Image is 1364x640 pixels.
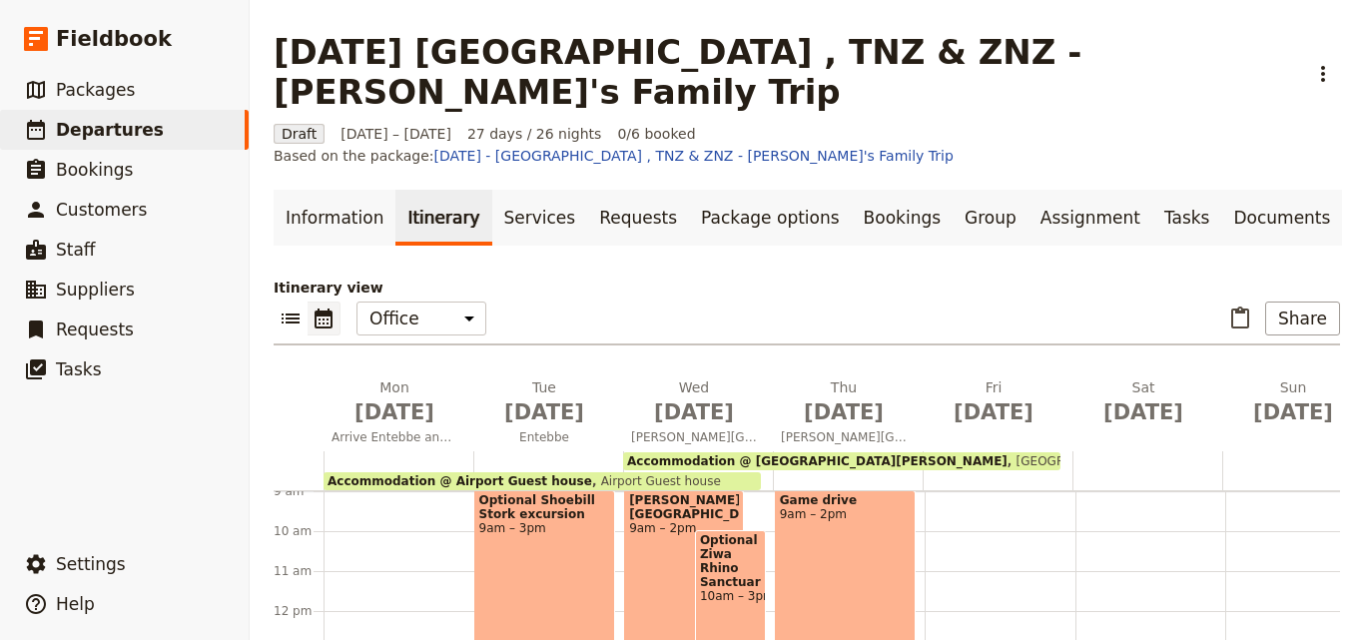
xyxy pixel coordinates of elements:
[56,24,172,54] span: Fieldbook
[689,190,851,246] a: Package options
[473,429,615,445] span: Entebbe
[1221,190,1342,246] a: Documents
[923,377,1072,435] button: Fri [DATE]
[56,320,134,339] span: Requests
[434,148,954,164] a: [DATE] - [GEOGRAPHIC_DATA] , TNZ & ZNZ - [PERSON_NAME]'s Family Trip
[274,146,954,166] span: Based on the package:
[274,483,324,499] div: 9 am
[274,603,324,619] div: 12 pm
[324,429,465,445] span: Arrive Entebbe anytime
[780,507,912,521] span: 9am – 2pm
[1152,190,1222,246] a: Tasks
[931,397,1056,427] span: [DATE]
[1230,397,1356,427] span: [DATE]
[700,589,761,603] span: 10am – 3pm
[1072,377,1222,435] button: Sat [DATE]
[479,493,611,521] span: Optional Shoebill Stork excursion
[274,124,325,144] span: Draft
[1080,397,1206,427] span: [DATE]
[700,533,761,589] span: Optional Ziwa Rhino Sanctuary
[629,493,739,521] span: [PERSON_NAME][GEOGRAPHIC_DATA]
[781,377,907,427] h2: Thu
[781,397,907,427] span: [DATE]
[328,474,592,488] span: Accommodation @ Airport Guest house
[631,377,757,427] h2: Wed
[629,521,739,535] span: 9am – 2pm
[492,190,588,246] a: Services
[953,190,1028,246] a: Group
[473,377,623,451] button: Tue [DATE]Entebbe
[931,377,1056,427] h2: Fri
[481,377,607,427] h2: Tue
[592,474,721,488] span: Airport Guest house
[467,124,602,144] span: 27 days / 26 nights
[627,454,1008,468] span: Accommodation @ [GEOGRAPHIC_DATA][PERSON_NAME]
[773,429,915,445] span: [PERSON_NAME][GEOGRAPHIC_DATA]
[56,594,95,614] span: Help
[56,80,135,100] span: Packages
[56,240,96,260] span: Staff
[324,377,473,451] button: Mon [DATE]Arrive Entebbe anytime
[274,32,1294,112] h1: [DATE] [GEOGRAPHIC_DATA] , TNZ & ZNZ - [PERSON_NAME]'s Family Trip
[1223,302,1257,335] button: Paste itinerary item
[1008,454,1242,468] span: [GEOGRAPHIC_DATA][PERSON_NAME]
[56,554,126,574] span: Settings
[623,429,765,445] span: [PERSON_NAME][GEOGRAPHIC_DATA]
[1306,57,1340,91] button: Actions
[481,397,607,427] span: [DATE]
[56,359,102,379] span: Tasks
[773,377,923,451] button: Thu [DATE][PERSON_NAME][GEOGRAPHIC_DATA]
[617,124,695,144] span: 0/6 booked
[56,120,164,140] span: Departures
[274,190,395,246] a: Information
[623,452,1060,470] div: Accommodation @ [GEOGRAPHIC_DATA][PERSON_NAME][GEOGRAPHIC_DATA][PERSON_NAME]
[852,190,953,246] a: Bookings
[780,493,912,507] span: Game drive
[324,472,761,490] div: Accommodation @ Airport Guest houseAirport Guest house
[274,523,324,539] div: 10 am
[1080,377,1206,427] h2: Sat
[332,397,457,427] span: [DATE]
[274,278,1340,298] p: Itinerary view
[56,280,135,300] span: Suppliers
[56,200,147,220] span: Customers
[631,397,757,427] span: [DATE]
[587,190,689,246] a: Requests
[332,377,457,427] h2: Mon
[1265,302,1340,335] button: Share
[395,190,491,246] a: Itinerary
[1028,190,1152,246] a: Assignment
[56,160,133,180] span: Bookings
[1230,377,1356,427] h2: Sun
[479,521,611,535] span: 9am – 3pm
[274,302,308,335] button: List view
[274,563,324,579] div: 11 am
[341,124,451,144] span: [DATE] – [DATE]
[623,377,773,451] button: Wed [DATE][PERSON_NAME][GEOGRAPHIC_DATA]
[308,302,341,335] button: Calendar view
